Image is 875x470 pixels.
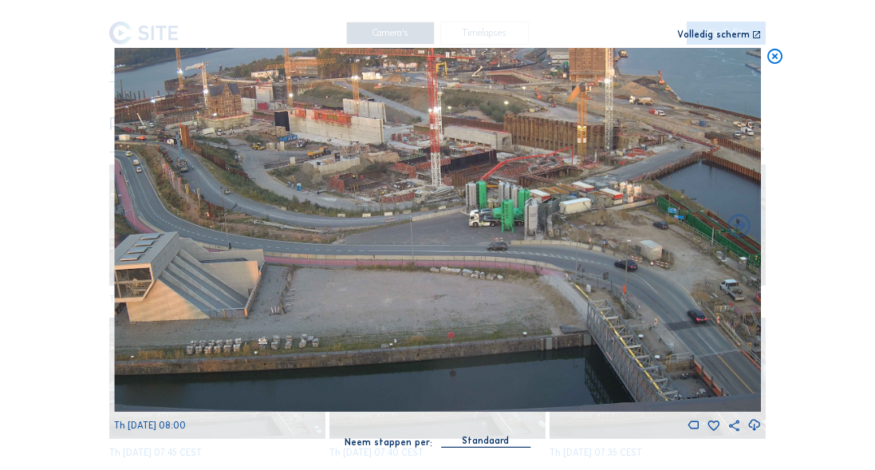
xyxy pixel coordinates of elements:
div: Volledig scherm [677,30,750,40]
span: Th [DATE] 08:00 [114,420,186,431]
div: Neem stappen per: [345,438,432,447]
img: Image [114,48,761,412]
i: Back [725,212,752,239]
div: Standaard [441,433,530,447]
div: Standaard [462,433,509,448]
